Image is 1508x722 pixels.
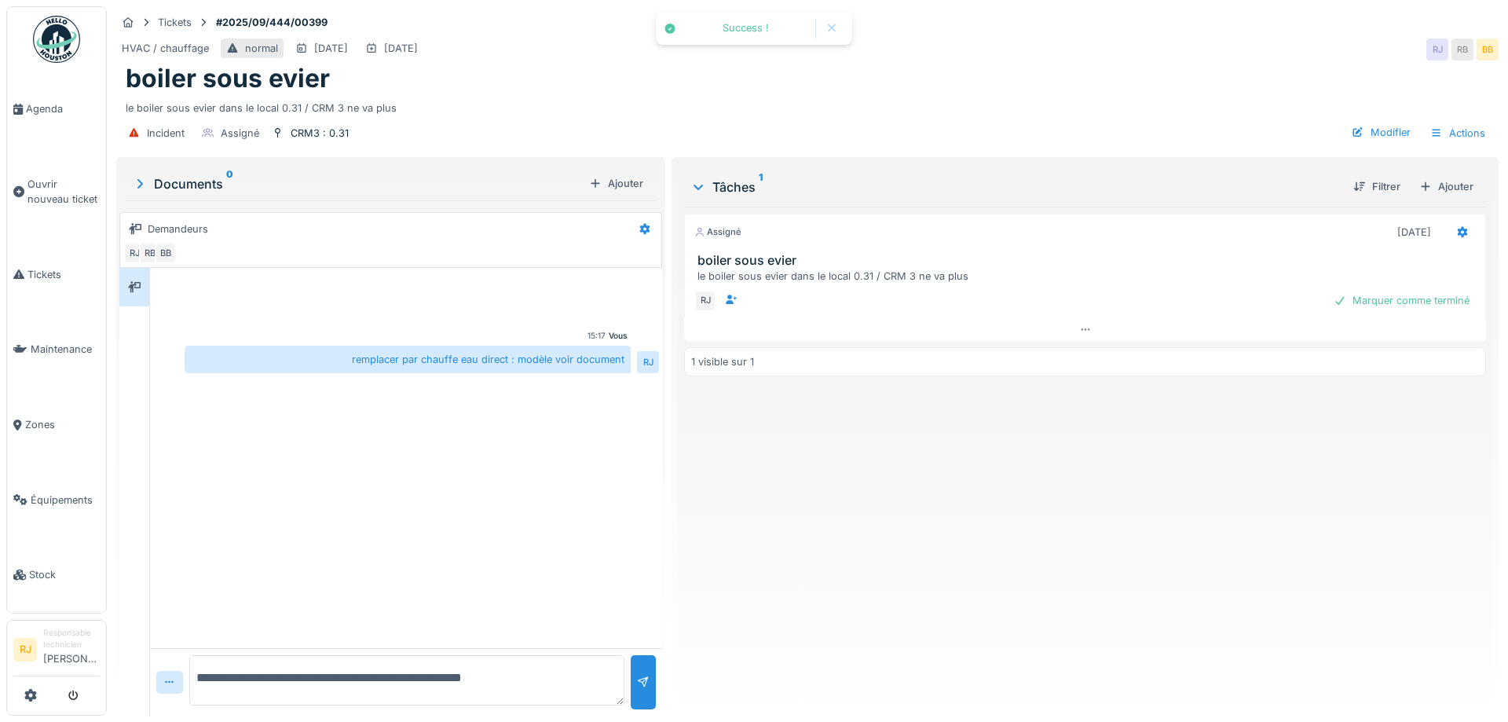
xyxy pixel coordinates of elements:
span: Tickets [27,267,100,282]
div: Marquer comme terminé [1327,290,1476,311]
sup: 1 [759,178,763,196]
span: Stock [29,567,100,582]
div: 15:17 [587,330,606,342]
div: HVAC / chauffage [122,41,209,56]
div: Actions [1423,122,1492,145]
div: Tickets [158,15,192,30]
span: Zones [25,417,100,432]
a: Équipements [7,463,106,538]
div: BB [1477,38,1499,60]
span: Équipements [31,493,100,508]
strong: #2025/09/444/00399 [210,15,334,30]
div: Responsable technicien [43,627,100,651]
div: Demandeurs [148,222,208,236]
div: RJ [123,242,145,264]
div: Tâches [690,178,1341,196]
div: remplacer par chauffe eau direct : modèle voir document [185,346,631,373]
div: Assigné [694,225,741,239]
div: Incident [147,126,185,141]
div: [DATE] [384,41,418,56]
li: RJ [13,638,37,662]
a: Agenda [7,71,106,147]
div: Modifier [1345,122,1417,143]
div: RB [1451,38,1473,60]
div: RJ [1426,38,1448,60]
a: Tickets [7,237,106,313]
div: Documents [132,174,583,193]
h3: boiler sous evier [697,253,1479,268]
div: normal [245,41,278,56]
div: [DATE] [314,41,348,56]
div: Filtrer [1347,176,1407,197]
div: RB [139,242,161,264]
a: Stock [7,537,106,613]
a: RJ Responsable technicien[PERSON_NAME] [13,627,100,676]
sup: 0 [226,174,233,193]
div: 1 visible sur 1 [691,354,754,369]
div: [DATE] [1397,225,1431,240]
li: [PERSON_NAME] [43,627,100,673]
div: Success ! [684,22,807,35]
span: Maintenance [31,342,100,357]
div: Assigné [221,126,259,141]
div: CRM3 : 0.31 [291,126,349,141]
a: Zones [7,387,106,463]
div: le boiler sous evier dans le local 0.31 / CRM 3 ne va plus [697,269,1479,284]
h1: boiler sous evier [126,64,330,93]
div: RJ [637,351,659,373]
a: Maintenance [7,312,106,387]
span: Agenda [26,101,100,116]
div: BB [155,242,177,264]
a: Ouvrir nouveau ticket [7,147,106,237]
div: Ajouter [1413,176,1480,197]
span: Ouvrir nouveau ticket [27,177,100,207]
div: RJ [694,290,716,312]
div: Ajouter [583,173,650,194]
div: Vous [609,330,628,342]
img: Badge_color-CXgf-gQk.svg [33,16,80,63]
div: le boiler sous evier dans le local 0.31 / CRM 3 ne va plus [126,94,1489,115]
